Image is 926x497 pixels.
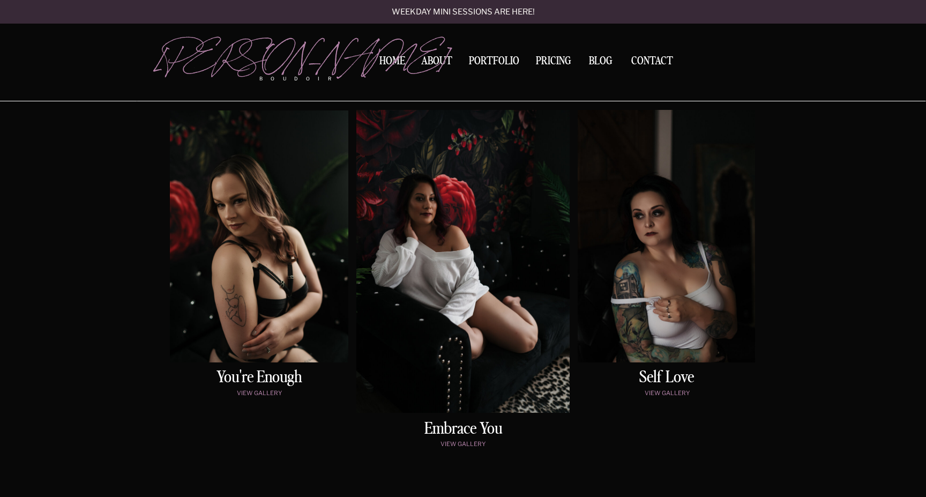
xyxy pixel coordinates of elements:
a: BLOG [584,56,617,65]
a: Pricing [533,56,574,70]
p: boudoir [259,75,348,83]
a: Portfolio [465,56,523,70]
a: You're enough [173,369,346,387]
h2: Featured Boudoir Galleries [332,64,594,97]
a: embrace You [374,421,553,437]
a: view gallery [580,390,754,399]
a: view gallery [376,441,550,450]
a: view gallery [173,390,346,399]
a: Self love [578,369,755,387]
a: Contact [627,56,677,67]
a: Weekday mini sessions are here! [363,8,563,17]
a: [PERSON_NAME] [156,38,348,70]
